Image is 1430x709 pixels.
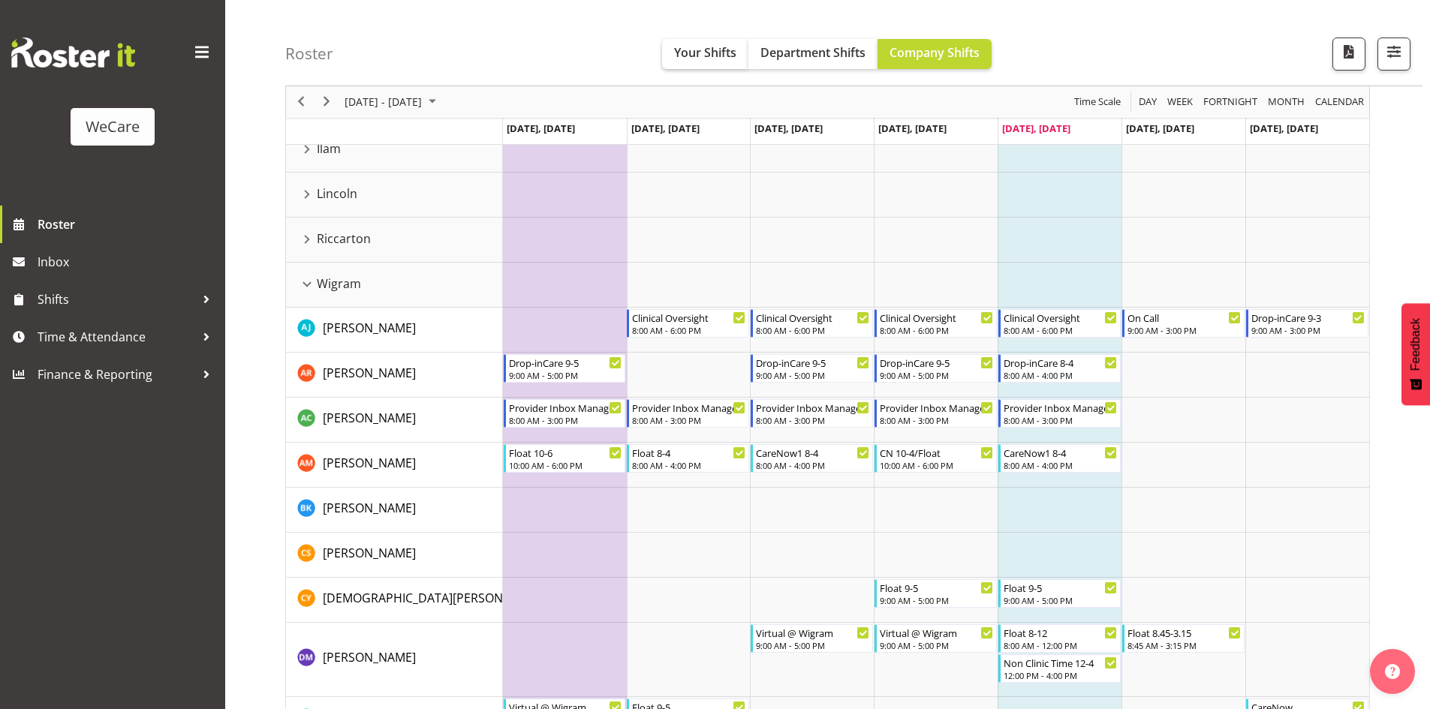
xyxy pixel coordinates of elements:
[504,399,626,428] div: Andrew Casburn"s event - Provider Inbox Management Begin From Monday, September 22, 2025 at 8:00:...
[751,399,873,428] div: Andrew Casburn"s event - Provider Inbox Management Begin From Wednesday, September 24, 2025 at 8:...
[878,122,947,135] span: [DATE], [DATE]
[38,363,195,386] span: Finance & Reporting
[286,533,503,578] td: Catherine Stewart resource
[880,580,993,595] div: Float 9-5
[323,410,416,426] span: [PERSON_NAME]
[509,400,622,415] div: Provider Inbox Management
[756,639,869,651] div: 9:00 AM - 5:00 PM
[317,140,341,158] span: Ilam
[323,454,416,472] a: [PERSON_NAME]
[998,654,1121,683] div: Deepti Mahajan"s event - Non Clinic Time 12-4 Begin From Friday, September 26, 2025 at 12:00:00 P...
[342,93,443,112] button: September 2025
[1266,93,1306,112] span: Month
[509,414,622,426] div: 8:00 AM - 3:00 PM
[1127,625,1241,640] div: Float 8.45-3.15
[1004,400,1117,415] div: Provider Inbox Management
[323,455,416,471] span: [PERSON_NAME]
[317,275,361,293] span: Wigram
[317,93,337,112] button: Next
[632,414,745,426] div: 8:00 AM - 3:00 PM
[756,445,869,460] div: CareNow1 8-4
[875,354,997,383] div: Andrea Ramirez"s event - Drop-inCare 9-5 Begin From Thursday, September 25, 2025 at 9:00:00 AM GM...
[1385,664,1400,679] img: help-xxl-2.png
[286,623,503,697] td: Deepti Mahajan resource
[323,499,416,517] a: [PERSON_NAME]
[509,355,622,370] div: Drop-inCare 9-5
[1332,38,1365,71] button: Download a PDF of the roster according to the set date range.
[343,93,423,112] span: [DATE] - [DATE]
[632,445,745,460] div: Float 8-4
[1246,309,1368,338] div: AJ Jones"s event - Drop-inCare 9-3 Begin From Sunday, September 28, 2025 at 9:00:00 AM GMT+13:00 ...
[1004,355,1117,370] div: Drop-inCare 8-4
[86,116,140,138] div: WeCare
[875,624,997,653] div: Deepti Mahajan"s event - Virtual @ Wigram Begin From Thursday, September 25, 2025 at 9:00:00 AM G...
[286,173,503,218] td: Lincoln resource
[627,399,749,428] div: Andrew Casburn"s event - Provider Inbox Management Begin From Tuesday, September 23, 2025 at 8:00...
[323,500,416,516] span: [PERSON_NAME]
[323,648,416,666] a: [PERSON_NAME]
[323,545,416,561] span: [PERSON_NAME]
[632,324,745,336] div: 8:00 AM - 6:00 PM
[286,308,503,353] td: AJ Jones resource
[880,639,993,651] div: 9:00 AM - 5:00 PM
[323,319,416,337] a: [PERSON_NAME]
[880,369,993,381] div: 9:00 AM - 5:00 PM
[875,309,997,338] div: AJ Jones"s event - Clinical Oversight Begin From Thursday, September 25, 2025 at 8:00:00 AM GMT+1...
[880,310,993,325] div: Clinical Oversight
[509,369,622,381] div: 9:00 AM - 5:00 PM
[751,354,873,383] div: Andrea Ramirez"s event - Drop-inCare 9-5 Begin From Wednesday, September 24, 2025 at 9:00:00 AM G...
[756,625,869,640] div: Virtual @ Wigram
[756,324,869,336] div: 8:00 AM - 6:00 PM
[323,649,416,665] span: [PERSON_NAME]
[1409,318,1422,371] span: Feedback
[880,400,993,415] div: Provider Inbox Management
[1251,310,1365,325] div: Drop-inCare 9-3
[998,444,1121,473] div: Ashley Mendoza"s event - CareNow1 8-4 Begin From Friday, September 26, 2025 at 8:00:00 AM GMT+12:...
[323,364,416,382] a: [PERSON_NAME]
[1004,414,1117,426] div: 8:00 AM - 3:00 PM
[38,326,195,348] span: Time & Attendance
[1165,93,1196,112] button: Timeline Week
[998,399,1121,428] div: Andrew Casburn"s event - Provider Inbox Management Begin From Friday, September 26, 2025 at 8:00:...
[1004,655,1117,670] div: Non Clinic Time 12-4
[1004,310,1117,325] div: Clinical Oversight
[1004,445,1117,460] div: CareNow1 8-4
[1126,122,1194,135] span: [DATE], [DATE]
[1266,93,1308,112] button: Timeline Month
[760,44,866,61] span: Department Shifts
[286,578,503,623] td: Christianna Yu resource
[38,288,195,311] span: Shifts
[11,38,135,68] img: Rosterit website logo
[1004,580,1117,595] div: Float 9-5
[288,86,314,118] div: previous period
[631,122,700,135] span: [DATE], [DATE]
[1004,324,1117,336] div: 8:00 AM - 6:00 PM
[1127,324,1241,336] div: 9:00 AM - 3:00 PM
[314,86,339,118] div: next period
[317,185,357,203] span: Lincoln
[632,310,745,325] div: Clinical Oversight
[38,213,218,236] span: Roster
[1201,93,1260,112] button: Fortnight
[880,355,993,370] div: Drop-inCare 9-5
[339,86,445,118] div: September 22 - 28, 2025
[627,309,749,338] div: AJ Jones"s event - Clinical Oversight Begin From Tuesday, September 23, 2025 at 8:00:00 AM GMT+12...
[751,309,873,338] div: AJ Jones"s event - Clinical Oversight Begin From Wednesday, September 24, 2025 at 8:00:00 AM GMT+...
[1377,38,1410,71] button: Filter Shifts
[1313,93,1367,112] button: Month
[756,355,869,370] div: Drop-inCare 9-5
[756,310,869,325] div: Clinical Oversight
[998,354,1121,383] div: Andrea Ramirez"s event - Drop-inCare 8-4 Begin From Friday, September 26, 2025 at 8:00:00 AM GMT+...
[875,444,997,473] div: Ashley Mendoza"s event - CN 10-4/Float Begin From Thursday, September 25, 2025 at 10:00:00 AM GMT...
[286,353,503,398] td: Andrea Ramirez resource
[1073,93,1122,112] span: Time Scale
[323,590,546,606] span: [DEMOGRAPHIC_DATA][PERSON_NAME]
[880,414,993,426] div: 8:00 AM - 3:00 PM
[875,399,997,428] div: Andrew Casburn"s event - Provider Inbox Management Begin From Thursday, September 25, 2025 at 8:0...
[1004,369,1117,381] div: 8:00 AM - 4:00 PM
[1004,459,1117,471] div: 8:00 AM - 4:00 PM
[1166,93,1194,112] span: Week
[890,44,980,61] span: Company Shifts
[285,45,333,62] h4: Roster
[1004,669,1117,681] div: 12:00 PM - 4:00 PM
